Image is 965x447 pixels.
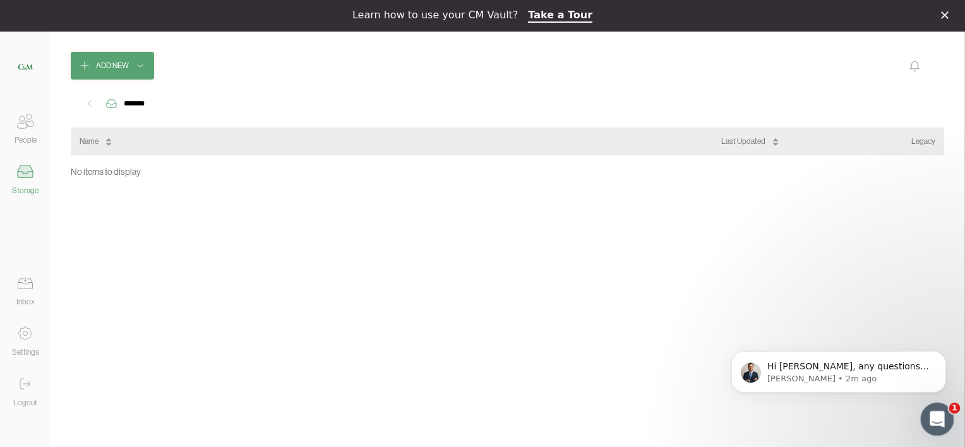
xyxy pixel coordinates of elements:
div: Legacy [911,135,935,148]
div: Close [941,11,954,19]
div: No items to display [71,163,944,181]
div: Inbox [16,295,35,308]
div: Learn how to use your CM Vault? [352,9,518,21]
iframe: Intercom live chat [921,403,954,436]
div: Name [80,135,99,148]
iframe: Intercom notifications message [712,325,965,413]
a: Take a Tour [528,9,592,23]
span: 1 [949,403,961,414]
div: Settings [12,346,39,359]
div: Add New [96,59,129,72]
div: People [15,134,37,146]
div: Storage [12,184,39,197]
button: Add New [71,52,154,80]
div: Last Updated [721,135,765,148]
div: Logout [13,396,37,409]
